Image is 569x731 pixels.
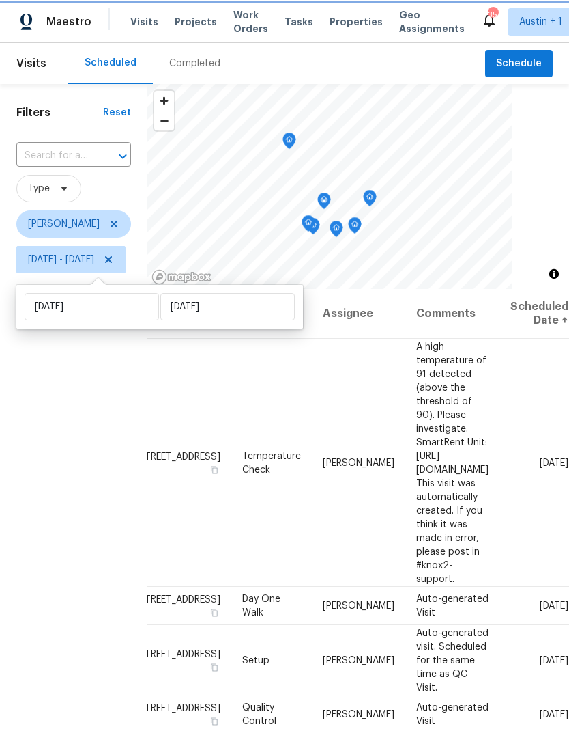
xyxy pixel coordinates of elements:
input: End date [160,293,295,320]
button: Zoom in [154,91,174,111]
div: 35 [488,8,497,22]
span: Austin + 1 [519,15,562,29]
div: Completed [169,57,220,70]
div: Map marker [363,190,377,211]
span: [DATE] [540,710,568,719]
div: Map marker [330,221,343,242]
span: Setup [242,655,269,665]
span: Geo Assignments [399,8,465,36]
span: Type [28,182,50,195]
span: Visits [130,15,158,29]
span: Auto-generated visit. Scheduled for the same time as QC Visit. [416,628,488,692]
span: Properties [330,15,383,29]
span: Projects [175,15,217,29]
span: Visits [16,49,46,79]
button: Copy Address [208,463,220,475]
span: Maestro [46,15,91,29]
th: Comments [405,289,499,339]
span: Temperature Check [242,451,301,474]
span: Day One Walk [242,594,280,618]
h1: Filters [16,106,103,120]
th: Scheduled Date ↑ [499,289,569,339]
button: Toggle attribution [546,266,562,282]
div: Map marker [282,133,296,154]
span: [DATE] [540,601,568,611]
input: Search for an address... [16,146,93,167]
button: Open [113,147,132,166]
span: [DATE] [540,655,568,665]
a: Mapbox homepage [151,269,211,285]
span: [PERSON_NAME] [28,217,100,231]
button: Copy Address [208,607,220,619]
span: A high temperature of 91 detected (above the threshold of 90). Please investigate. SmartRent Unit... [416,342,488,583]
div: Map marker [317,193,331,214]
span: Auto-generated Visit [416,594,488,618]
span: [PERSON_NAME] [323,601,394,611]
span: [STREET_ADDRESS] [135,595,220,605]
button: Schedule [485,50,553,78]
span: [PERSON_NAME] [323,655,394,665]
span: [PERSON_NAME] [323,710,394,719]
span: [DATE] [540,458,568,467]
div: Reset [103,106,131,120]
canvas: Map [147,84,512,289]
span: Toggle attribution [550,266,558,281]
span: [DATE] - [DATE] [28,253,94,266]
input: Start date [25,293,159,320]
div: Map marker [348,217,362,238]
span: [STREET_ADDRESS] [135,452,220,461]
span: Schedule [496,55,542,72]
span: Quality Control [242,703,276,726]
span: Auto-generated Visit [416,703,488,726]
button: Zoom out [154,111,174,130]
span: Tasks [284,17,313,27]
div: Scheduled [85,56,136,70]
button: Copy Address [208,661,220,673]
span: [PERSON_NAME] [323,458,394,467]
span: [STREET_ADDRESS] [135,704,220,713]
th: Assignee [312,289,405,339]
div: Map marker [302,215,315,236]
span: Work Orders [233,8,268,36]
button: Copy Address [208,715,220,728]
span: [STREET_ADDRESS] [135,649,220,659]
